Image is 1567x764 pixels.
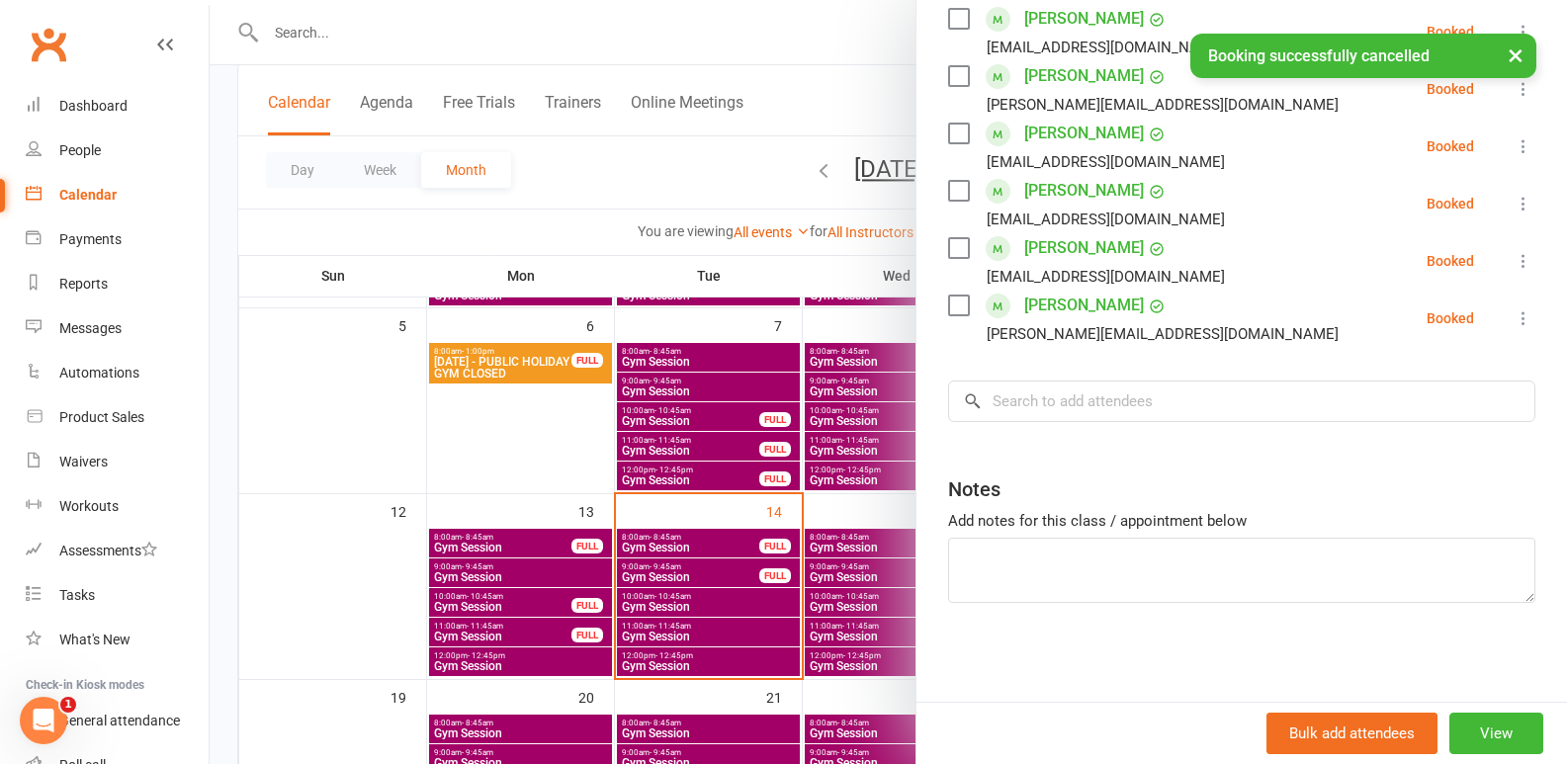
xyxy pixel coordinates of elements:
a: Automations [26,351,209,395]
div: People [59,142,101,158]
div: Notes [948,475,1001,503]
a: Messages [26,306,209,351]
a: What's New [26,618,209,662]
button: × [1498,34,1533,76]
a: Payments [26,217,209,262]
a: [PERSON_NAME] [1024,3,1144,35]
div: Booking successfully cancelled [1190,34,1536,78]
div: Reports [59,276,108,292]
div: Booked [1427,82,1474,96]
div: Dashboard [59,98,128,114]
div: [EMAIL_ADDRESS][DOMAIN_NAME] [987,207,1225,232]
div: Product Sales [59,409,144,425]
iframe: Intercom live chat [20,697,67,744]
div: Workouts [59,498,119,514]
div: Booked [1427,139,1474,153]
span: 1 [60,697,76,713]
a: People [26,128,209,173]
div: [EMAIL_ADDRESS][DOMAIN_NAME] [987,149,1225,175]
div: Add notes for this class / appointment below [948,509,1535,533]
a: Calendar [26,173,209,217]
div: Booked [1427,254,1474,268]
a: General attendance kiosk mode [26,699,209,743]
div: What's New [59,632,131,647]
a: [PERSON_NAME] [1024,118,1144,149]
a: Clubworx [24,20,73,69]
a: Tasks [26,573,209,618]
div: Booked [1427,197,1474,211]
div: Payments [59,231,122,247]
div: Booked [1427,25,1474,39]
button: Bulk add attendees [1266,713,1437,754]
div: Assessments [59,543,157,558]
div: Tasks [59,587,95,603]
div: Calendar [59,187,117,203]
div: [PERSON_NAME][EMAIL_ADDRESS][DOMAIN_NAME] [987,92,1339,118]
a: Assessments [26,529,209,573]
a: [PERSON_NAME] [1024,232,1144,264]
button: View [1449,713,1543,754]
a: [PERSON_NAME] [1024,175,1144,207]
input: Search to add attendees [948,381,1535,422]
div: Messages [59,320,122,336]
div: [PERSON_NAME][EMAIL_ADDRESS][DOMAIN_NAME] [987,321,1339,347]
div: Waivers [59,454,108,469]
div: General attendance [59,713,180,728]
div: Automations [59,365,139,381]
a: Product Sales [26,395,209,440]
a: Reports [26,262,209,306]
a: [PERSON_NAME] [1024,290,1144,321]
a: Waivers [26,440,209,484]
div: [EMAIL_ADDRESS][DOMAIN_NAME] [987,264,1225,290]
a: Workouts [26,484,209,529]
a: Dashboard [26,84,209,128]
div: Booked [1427,311,1474,325]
